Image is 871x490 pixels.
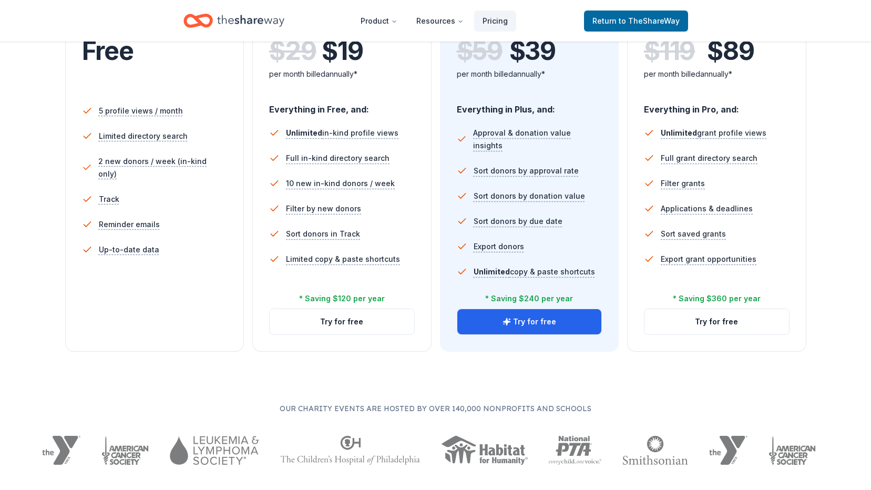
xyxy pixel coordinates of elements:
img: Habitat for Humanity [441,436,528,465]
span: $ 89 [707,36,754,66]
div: per month billed annually* [644,68,790,80]
span: 5 profile views / month [99,105,183,117]
a: Pricing [474,11,516,32]
a: Returnto TheShareWay [584,11,688,32]
span: Full grant directory search [661,152,757,165]
img: YMCA [709,436,747,465]
span: Sort donors by approval rate [474,165,579,177]
span: Track [99,193,119,206]
button: Resources [408,11,472,32]
button: Try for free [270,309,414,334]
span: in-kind profile views [286,128,398,137]
span: Unlimited [286,128,322,137]
span: $ 39 [509,36,556,66]
span: Sort donors in Track [286,228,360,240]
span: Limited directory search [99,130,188,142]
button: Try for free [457,309,602,334]
span: Sort donors by due date [474,215,562,228]
span: Limited copy & paste shortcuts [286,253,400,266]
span: Export donors [474,240,524,253]
div: * Saving $120 per year [299,292,385,305]
div: per month billed annually* [457,68,602,80]
a: Home [183,8,284,33]
img: American Cancer Society [101,436,149,465]
span: Applications & deadlines [661,202,753,215]
span: Unlimited [661,128,697,137]
span: to TheShareWay [619,16,680,25]
span: $ 19 [322,36,363,66]
span: Full in-kind directory search [286,152,390,165]
span: Free [82,35,134,66]
span: Sort donors by donation value [474,190,585,202]
img: The Children's Hospital of Philadelphia [280,436,420,465]
img: Leukemia & Lymphoma Society [170,436,259,465]
span: 10 new in-kind donors / week [286,177,395,190]
div: Everything in Plus, and: [457,94,602,116]
button: Try for free [644,309,789,334]
span: grant profile views [661,128,766,137]
div: per month billed annually* [269,68,415,80]
img: YMCA [42,436,80,465]
div: Everything in Pro, and: [644,94,790,116]
span: Sort saved grants [661,228,726,240]
nav: Main [352,8,516,33]
span: Filter by new donors [286,202,361,215]
div: Everything in Free, and: [269,94,415,116]
span: Reminder emails [99,218,160,231]
img: American Cancer Society [768,436,816,465]
span: Up-to-date data [99,243,159,256]
img: Smithsonian [622,436,688,465]
button: Product [352,11,406,32]
span: copy & paste shortcuts [474,267,595,276]
div: * Saving $360 per year [673,292,761,305]
div: * Saving $240 per year [485,292,573,305]
p: Our charity events are hosted by over 140,000 nonprofits and schools [42,402,829,415]
span: Filter grants [661,177,705,190]
span: Unlimited [474,267,510,276]
span: Return [592,15,680,27]
span: 2 new donors / week (in-kind only) [98,155,227,180]
span: Export grant opportunities [661,253,756,266]
span: Approval & donation value insights [473,127,602,152]
img: National PTA [549,436,602,465]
